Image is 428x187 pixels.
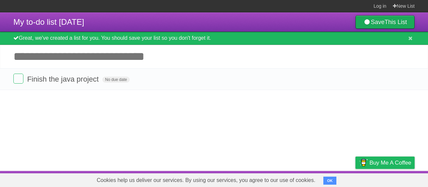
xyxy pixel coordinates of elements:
a: Privacy [347,173,364,185]
label: Done [13,74,23,84]
a: Buy me a coffee [355,157,415,169]
b: This List [385,19,407,25]
span: My to-do list [DATE] [13,17,84,26]
span: Buy me a coffee [369,157,411,169]
a: Suggest a feature [372,173,415,185]
img: Buy me a coffee [359,157,368,168]
a: About [266,173,281,185]
button: OK [323,177,336,185]
span: Finish the java project [27,75,100,83]
span: Cookies help us deliver our services. By using our services, you agree to our use of cookies. [90,174,322,187]
a: SaveThis List [355,15,415,29]
span: No due date [102,77,129,83]
a: Terms [324,173,339,185]
a: Developers [289,173,316,185]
